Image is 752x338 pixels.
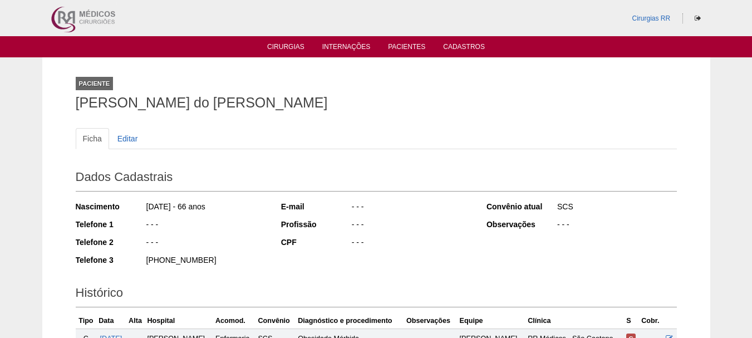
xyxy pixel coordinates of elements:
[556,219,677,233] div: - - -
[556,201,677,215] div: SCS
[145,201,266,215] div: [DATE] - 66 anos
[255,313,296,329] th: Convênio
[695,15,701,22] i: Sair
[76,237,145,248] div: Telefone 2
[624,313,639,329] th: S
[76,313,97,329] th: Tipo
[639,313,663,329] th: Cobr.
[76,128,109,149] a: Ficha
[322,43,371,54] a: Internações
[632,14,670,22] a: Cirurgias RR
[296,313,404,329] th: Diagnóstico e procedimento
[458,313,526,329] th: Equipe
[388,43,425,54] a: Pacientes
[145,313,213,329] th: Hospital
[351,219,471,233] div: - - -
[110,128,145,149] a: Editar
[76,219,145,230] div: Telefone 1
[126,313,145,329] th: Alta
[281,237,351,248] div: CPF
[404,313,458,329] th: Observações
[213,313,255,329] th: Acomod.
[76,96,677,110] h1: [PERSON_NAME] do [PERSON_NAME]
[76,282,677,307] h2: Histórico
[96,313,125,329] th: Data
[281,201,351,212] div: E-mail
[267,43,304,54] a: Cirurgias
[486,219,556,230] div: Observações
[525,313,624,329] th: Clínica
[76,201,145,212] div: Nascimento
[443,43,485,54] a: Cadastros
[145,219,266,233] div: - - -
[145,237,266,251] div: - - -
[281,219,351,230] div: Profissão
[76,254,145,266] div: Telefone 3
[351,237,471,251] div: - - -
[486,201,556,212] div: Convênio atual
[76,166,677,192] h2: Dados Cadastrais
[145,254,266,268] div: [PHONE_NUMBER]
[351,201,471,215] div: - - -
[76,77,114,90] div: Paciente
